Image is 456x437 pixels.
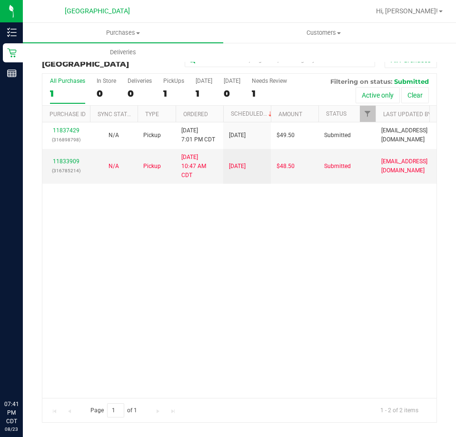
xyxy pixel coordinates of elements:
[7,48,17,58] inline-svg: Retail
[330,78,392,85] span: Filtering on status:
[145,111,159,118] a: Type
[373,403,426,417] span: 1 - 2 of 2 items
[23,42,223,62] a: Deliveries
[252,78,287,84] div: Needs Review
[196,78,212,84] div: [DATE]
[356,87,400,103] button: Active only
[143,162,161,171] span: Pickup
[109,131,119,140] button: N/A
[163,88,184,99] div: 1
[143,131,161,140] span: Pickup
[181,126,215,144] span: [DATE] 7:01 PM CDT
[252,88,287,99] div: 1
[223,23,424,43] a: Customers
[50,88,85,99] div: 1
[4,426,19,433] p: 08/23
[97,78,116,84] div: In Store
[7,69,17,78] inline-svg: Reports
[376,7,438,15] span: Hi, [PERSON_NAME]!
[109,163,119,169] span: Not Applicable
[229,162,246,171] span: [DATE]
[7,28,17,37] inline-svg: Inventory
[196,88,212,99] div: 1
[277,131,295,140] span: $49.50
[278,111,302,118] a: Amount
[53,158,79,165] a: 11833909
[50,78,85,84] div: All Purchases
[324,131,351,140] span: Submitted
[277,162,295,171] span: $48.50
[394,78,429,85] span: Submitted
[224,29,423,37] span: Customers
[97,88,116,99] div: 0
[23,29,223,37] span: Purchases
[109,162,119,171] button: N/A
[109,132,119,139] span: Not Applicable
[163,78,184,84] div: PickUps
[224,78,240,84] div: [DATE]
[229,131,246,140] span: [DATE]
[82,403,145,418] span: Page of 1
[401,87,429,103] button: Clear
[107,403,124,418] input: 1
[65,7,130,15] span: [GEOGRAPHIC_DATA]
[326,110,347,117] a: Status
[97,48,149,57] span: Deliveries
[48,135,84,144] p: (316898798)
[42,51,174,68] h3: Purchase Fulfillment:
[360,106,376,122] a: Filter
[128,88,152,99] div: 0
[4,400,19,426] p: 07:41 PM CDT
[324,162,351,171] span: Submitted
[183,111,208,118] a: Ordered
[23,23,223,43] a: Purchases
[50,111,86,118] a: Purchase ID
[224,88,240,99] div: 0
[181,153,218,180] span: [DATE] 10:47 AM CDT
[128,78,152,84] div: Deliveries
[383,111,431,118] a: Last Updated By
[48,166,84,175] p: (316785214)
[42,60,129,69] span: [GEOGRAPHIC_DATA]
[53,127,79,134] a: 11837429
[10,361,38,389] iframe: Resource center
[98,111,134,118] a: Sync Status
[231,110,274,117] a: Scheduled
